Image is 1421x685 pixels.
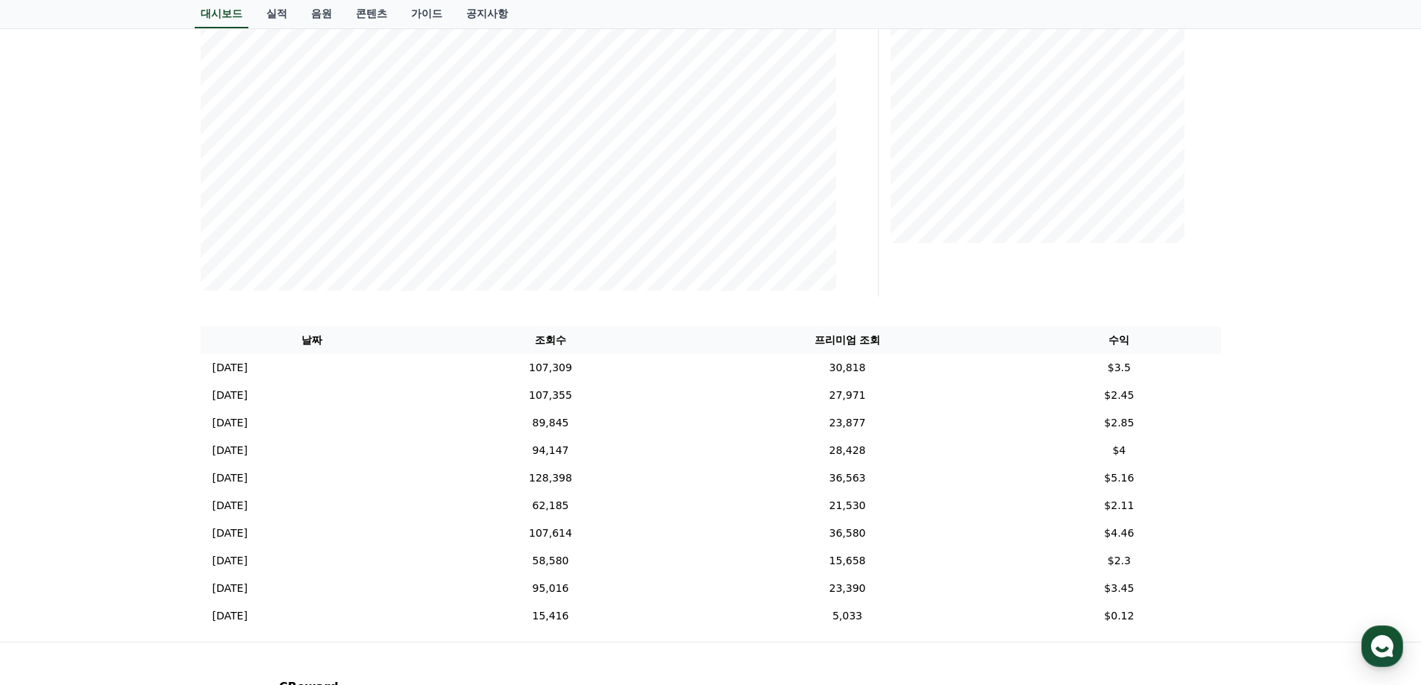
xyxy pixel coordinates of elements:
td: 128,398 [424,464,677,492]
td: $3.5 [1017,354,1220,382]
td: $2.85 [1017,409,1220,437]
td: 30,818 [677,354,1017,382]
td: 95,016 [424,575,677,602]
p: [DATE] [213,443,248,458]
td: $2.11 [1017,492,1220,520]
td: 21,530 [677,492,1017,520]
th: 프리미엄 조회 [677,326,1017,354]
td: $2.45 [1017,382,1220,409]
th: 조회수 [424,326,677,354]
td: 94,147 [424,437,677,464]
span: 홈 [47,495,56,507]
a: 홈 [4,473,98,510]
td: 28,428 [677,437,1017,464]
td: 89,845 [424,409,677,437]
td: $3.45 [1017,575,1220,602]
p: [DATE] [213,553,248,569]
td: $5.16 [1017,464,1220,492]
p: [DATE] [213,470,248,486]
p: [DATE] [213,415,248,431]
th: 날짜 [201,326,424,354]
td: 58,580 [424,547,677,575]
p: [DATE] [213,581,248,596]
p: [DATE] [213,360,248,376]
td: 23,390 [677,575,1017,602]
td: 23,877 [677,409,1017,437]
td: 107,614 [424,520,677,547]
p: [DATE] [213,388,248,403]
a: 대화 [98,473,192,510]
td: $4 [1017,437,1220,464]
td: $4.46 [1017,520,1220,547]
td: $2.3 [1017,547,1220,575]
td: 5,033 [677,602,1017,630]
span: 대화 [137,496,154,508]
td: 62,185 [424,492,677,520]
span: 설정 [230,495,248,507]
td: 36,580 [677,520,1017,547]
p: [DATE] [213,608,248,624]
td: $0.12 [1017,602,1220,630]
td: 36,563 [677,464,1017,492]
td: 27,971 [677,382,1017,409]
td: 107,309 [424,354,677,382]
td: 15,658 [677,547,1017,575]
th: 수익 [1017,326,1220,354]
td: 15,416 [424,602,677,630]
p: [DATE] [213,525,248,541]
p: [DATE] [213,498,248,514]
td: 107,355 [424,382,677,409]
a: 설정 [192,473,286,510]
